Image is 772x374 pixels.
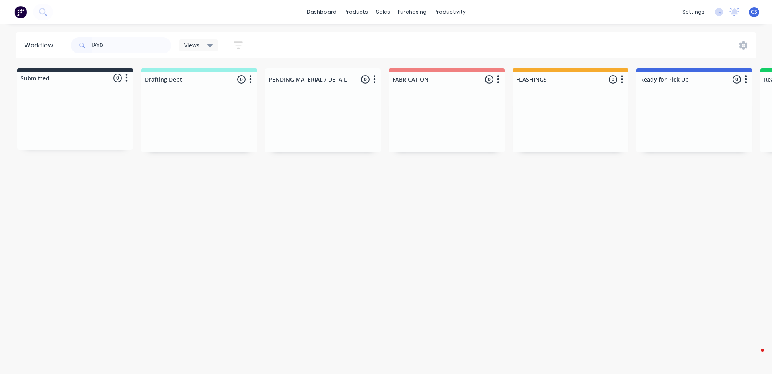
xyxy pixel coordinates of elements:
div: sales [372,6,394,18]
div: purchasing [394,6,431,18]
span: Views [184,41,199,49]
div: settings [678,6,708,18]
input: Search for orders... [92,37,171,53]
img: Factory [14,6,27,18]
div: products [341,6,372,18]
a: dashboard [303,6,341,18]
span: CS [751,8,757,16]
div: productivity [431,6,470,18]
iframe: Intercom live chat [745,347,764,366]
div: Workflow [24,41,57,50]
